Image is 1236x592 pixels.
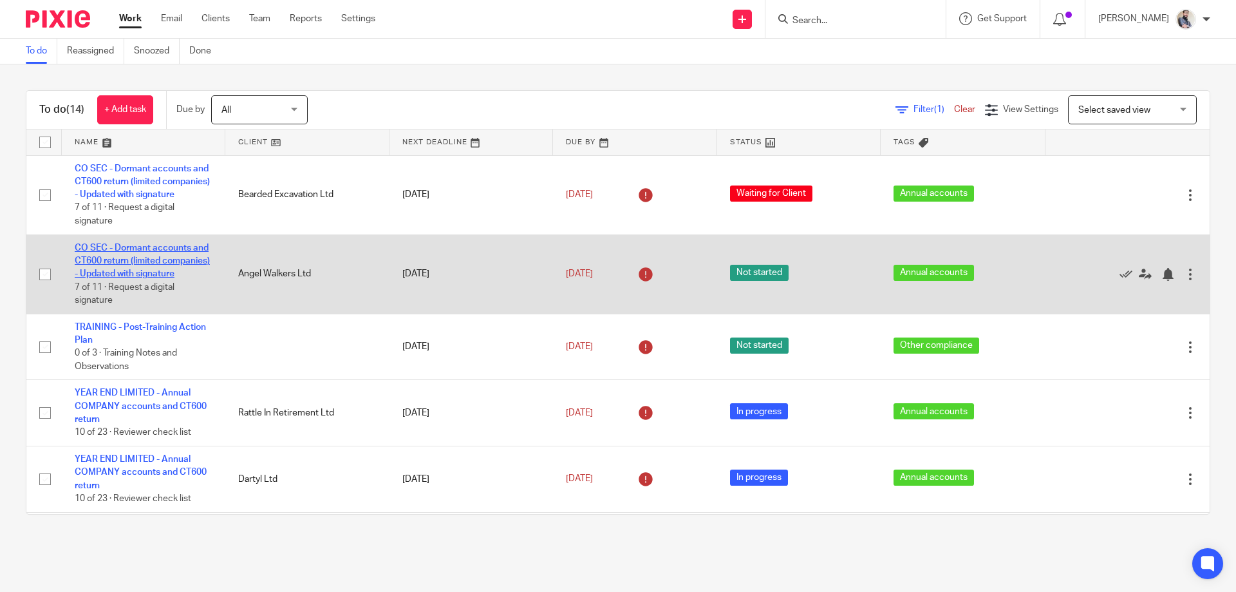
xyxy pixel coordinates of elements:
[977,14,1027,23] span: Get Support
[566,190,593,199] span: [DATE]
[730,186,812,202] span: Waiting for Client
[566,342,593,351] span: [DATE]
[161,12,182,25] a: Email
[389,155,553,234] td: [DATE]
[75,428,191,437] span: 10 of 23 · Reviewer check list
[75,455,207,490] a: YEAR END LIMITED - Annual COMPANY accounts and CT600 return
[894,338,979,354] span: Other compliance
[566,475,593,484] span: [DATE]
[39,103,84,117] h1: To do
[894,470,974,486] span: Annual accounts
[1078,106,1150,115] span: Select saved view
[75,323,206,345] a: TRAINING - Post-Training Action Plan
[1098,12,1169,25] p: [PERSON_NAME]
[225,380,389,446] td: Rattle In Retirement Ltd
[934,105,944,114] span: (1)
[26,39,57,64] a: To do
[176,103,205,116] p: Due by
[1003,105,1058,114] span: View Settings
[566,269,593,278] span: [DATE]
[97,95,153,124] a: + Add task
[75,243,210,279] a: CO SEC - Dormant accounts and CT600 return (limited companies) - Updated with signature
[341,12,375,25] a: Settings
[201,12,230,25] a: Clients
[225,512,389,565] td: Trade Innovations Ltd
[730,338,789,354] span: Not started
[134,39,180,64] a: Snoozed
[1119,267,1139,280] a: Mark as done
[75,283,174,305] span: 7 of 11 · Request a digital signature
[791,15,907,27] input: Search
[75,388,207,424] a: YEAR END LIMITED - Annual COMPANY accounts and CT600 return
[225,234,389,314] td: Angel Walkers Ltd
[389,512,553,565] td: [DATE]
[389,314,553,380] td: [DATE]
[66,104,84,115] span: (14)
[221,106,231,115] span: All
[290,12,322,25] a: Reports
[913,105,954,114] span: Filter
[894,186,974,202] span: Annual accounts
[75,349,177,372] span: 0 of 3 · Training Notes and Observations
[75,164,210,200] a: CO SEC - Dormant accounts and CT600 return (limited companies) - Updated with signature
[249,12,270,25] a: Team
[1175,9,1196,30] img: Pixie%2002.jpg
[26,10,90,28] img: Pixie
[894,265,974,281] span: Annual accounts
[730,403,788,419] span: In progress
[119,12,142,25] a: Work
[894,138,915,146] span: Tags
[225,155,389,234] td: Bearded Excavation Ltd
[730,470,788,486] span: In progress
[389,380,553,446] td: [DATE]
[954,105,975,114] a: Clear
[389,234,553,314] td: [DATE]
[225,446,389,512] td: Dartyl Ltd
[189,39,221,64] a: Done
[894,403,974,419] span: Annual accounts
[75,494,191,503] span: 10 of 23 · Reviewer check list
[67,39,124,64] a: Reassigned
[730,265,789,281] span: Not started
[75,204,174,226] span: 7 of 11 · Request a digital signature
[389,446,553,512] td: [DATE]
[566,408,593,417] span: [DATE]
